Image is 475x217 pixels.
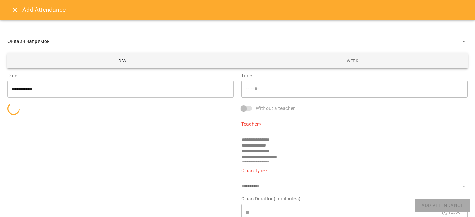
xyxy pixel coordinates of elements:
label: Time [241,73,468,78]
span: Day [11,57,234,65]
label: Class Type [241,167,468,174]
h6: Add Attendance [22,5,66,15]
div: Онлайн напрямок [7,35,468,48]
span: Week [241,57,464,65]
label: Teacher [241,121,468,128]
button: Close [7,2,22,17]
span: Онлайн напрямок [7,38,460,45]
label: Class Duration(in minutes) [241,196,468,201]
span: Without a teacher [256,105,295,112]
label: Date [7,73,234,78]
